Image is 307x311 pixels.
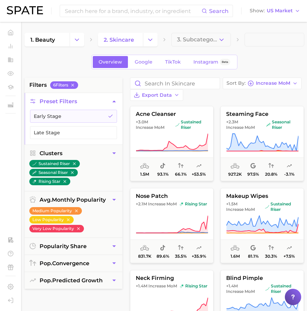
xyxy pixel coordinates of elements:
[196,162,202,170] span: popularity predicted growth: Likely
[226,283,238,288] span: +1.4m
[29,225,84,232] button: Very Low Popularity
[130,106,214,181] button: acne cleanser+3.0m Increase MoMsustained risersustained riser1.5m93.1%66.1%+53.5%
[64,5,202,17] input: Search here for a brand, industry, or ingredient
[29,216,74,224] button: Low Popularity
[266,119,298,130] span: seasonal riser
[140,244,149,252] span: average monthly popularity: Medium Popularity
[226,81,246,85] span: Sort By
[228,172,242,177] span: 927.2k
[40,98,77,105] span: Preset Filters
[231,162,239,170] span: average monthly popularity: Medium Popularity
[221,275,304,281] span: blind pimple
[265,287,269,291] img: sustained riser
[29,81,47,89] span: filters
[177,37,218,43] span: 3. Subcategory
[250,162,256,170] span: popularity share: Google
[222,59,228,65] span: Beta
[175,254,187,259] span: 35.5%
[50,81,78,89] button: 6Filters
[29,169,78,176] button: seasonal riser
[25,191,122,208] button: avg.monthly popularity
[130,275,213,281] span: neck firming
[193,59,218,65] span: Instagram
[157,172,169,177] span: 93.1%
[283,254,295,259] span: +7.5%
[175,172,187,177] span: 66.1%
[180,284,184,288] img: rising star
[136,119,148,124] span: +3.0m
[25,272,122,289] button: pop.predicted growth
[226,125,255,130] span: Increase MoM
[160,244,165,252] span: popularity share: TikTok
[265,201,298,212] span: sustained riser
[268,162,274,170] span: popularity convergence: Low Convergence
[220,188,304,263] button: makeup wipes+1.5m Increase MoMsustained risersustained riser1.6m81.1%30.3%+7.5%
[265,254,277,259] span: 30.3%
[231,244,239,252] span: average monthly popularity: Medium Popularity
[287,162,292,170] span: popularity predicted growth: Very Unlikely
[142,92,172,98] span: Export Data
[188,56,236,68] a: InstagramBeta
[30,126,117,139] button: Late Stage
[265,283,298,294] span: sustained riser
[40,243,87,249] span: popularity share
[250,9,265,13] span: Show
[7,6,43,14] img: SPATE
[40,150,62,157] span: Clusters
[130,111,213,117] span: acne cleanser
[25,93,122,110] button: Preset Filters
[221,111,304,117] span: steaming face
[5,295,16,306] a: Log out. Currently logged in with e-mail molly.masi@smallgirlspr.com.
[265,172,277,177] span: 20.8%
[178,162,184,170] span: popularity convergence: High Convergence
[178,244,184,252] span: popularity convergence: Low Convergence
[226,207,255,212] span: Increase MoM
[129,56,158,68] a: Google
[98,33,143,46] a: 2. skincare
[136,201,147,206] span: +2.1m
[130,89,183,101] button: Export Data
[29,160,80,167] button: sustained riser
[256,81,290,85] span: Increase MoM
[104,37,134,43] span: 2. skincare
[179,202,184,206] img: rising star
[220,106,304,181] button: steaming face+2.3m Increase MoMseasonal riserseasonal riser927.2k97.5%20.8%-3.1%
[160,162,165,170] span: popularity share: TikTok
[171,33,231,46] button: 3. Subcategory
[99,59,122,65] span: Overview
[248,254,259,259] span: 81.1%
[284,172,294,177] span: -3.1%
[135,59,152,65] span: Google
[192,254,206,259] span: +35.9%
[30,37,55,43] span: 1. beauty
[209,8,229,14] span: Search
[266,123,271,127] img: seasonal riser
[140,172,149,177] span: 1.5m
[223,78,302,89] button: Sort ByIncrease MoM
[226,119,238,124] span: +2.3m
[32,171,36,175] img: seasonal riser
[196,244,202,252] span: popularity predicted growth: Likely
[29,178,70,185] button: rising star
[30,110,117,123] button: Early Stage
[165,59,181,65] span: TikTok
[250,244,256,252] span: popularity share: Google
[175,123,179,127] img: sustained riser
[130,188,214,263] button: nose patch+2.1m Increase MoMrising starrising star831.7k89.6%35.5%+35.9%
[268,244,274,252] span: popularity convergence: Low Convergence
[192,172,206,177] span: +53.5%
[247,172,259,177] span: 97.5%
[40,277,103,284] span: predicted growth
[267,9,293,13] span: US Market
[287,244,292,252] span: popularity predicted growth: Uncertain
[226,201,237,206] span: +1.5m
[143,33,158,46] button: Change Category
[40,197,106,203] span: monthly popularity
[25,145,122,162] button: Clusters
[29,207,82,215] button: Medium Popularity
[136,283,147,288] span: +1.4m
[231,254,240,259] span: 1.6m
[265,205,269,209] img: sustained riser
[40,260,52,267] abbr: popularity index
[32,162,36,166] img: sustained riser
